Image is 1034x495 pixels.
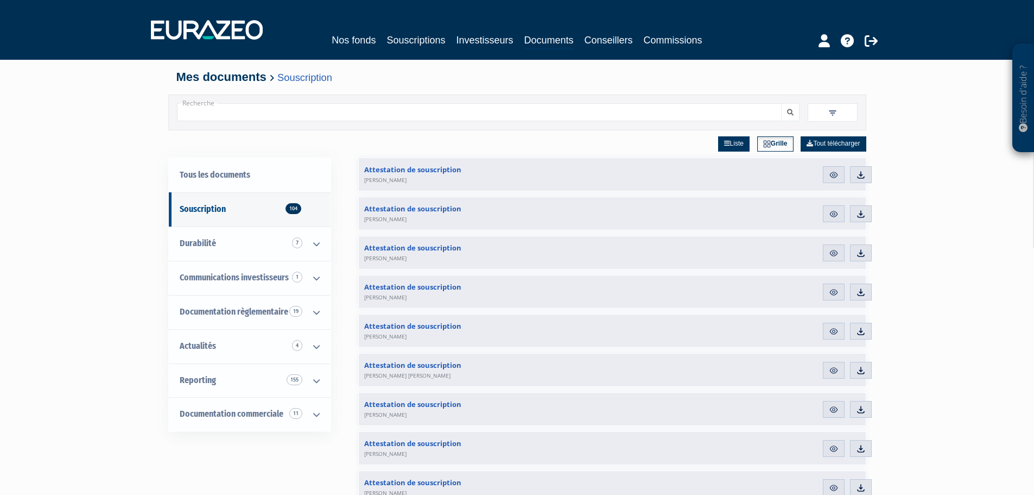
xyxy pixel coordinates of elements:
img: eye.svg [829,444,839,454]
span: Communications investisseurs [180,272,289,283]
span: [PERSON_NAME] [PERSON_NAME] [364,372,451,379]
a: Reporting 155 [169,364,331,398]
a: Nos fonds [332,33,376,48]
img: download.svg [856,444,866,454]
a: Commissions [644,33,702,48]
img: download.svg [856,209,866,219]
a: Souscriptions [386,33,445,48]
a: Attestation de souscription[PERSON_NAME] [359,393,678,425]
a: Attestation de souscription[PERSON_NAME] [359,236,678,269]
span: Attestation de souscription [364,243,461,262]
span: 1 [292,272,302,283]
img: eye.svg [829,287,839,297]
a: Liste [718,136,750,152]
a: Souscription104 [169,192,331,227]
img: download.svg [856,366,866,375]
span: Documentation règlementaire [180,306,288,317]
h4: Mes documents [176,71,858,84]
span: Attestation de souscription [364,438,461,458]
a: Souscription [277,72,332,83]
span: Attestation de souscription [364,360,461,380]
a: Tout télécharger [801,136,866,152]
span: [PERSON_NAME] [364,215,407,223]
span: 4 [292,340,302,351]
img: eye.svg [829,366,839,375]
a: Durabilité 7 [169,227,331,261]
img: download.svg [856,287,866,297]
span: Attestation de souscription [364,282,461,302]
span: 155 [287,374,302,385]
span: Attestation de souscription [364,204,461,223]
span: Documentation commerciale [180,409,283,419]
img: eye.svg [829,170,839,180]
span: [PERSON_NAME] [364,254,407,262]
span: Actualités [180,341,216,351]
span: [PERSON_NAME] [364,176,407,184]
img: download.svg [856,170,866,180]
img: download.svg [856,405,866,415]
span: 7 [292,237,302,248]
img: eye.svg [829,327,839,336]
span: Attestation de souscription [364,165,461,184]
img: download.svg [856,483,866,493]
span: Souscription [180,204,226,214]
span: [PERSON_NAME] [364,333,407,340]
img: eye.svg [829,405,839,415]
span: 19 [289,306,302,317]
a: Documents [524,33,574,49]
a: Attestation de souscription[PERSON_NAME] [359,432,678,465]
a: Documentation commerciale 11 [169,397,331,431]
span: [PERSON_NAME] [364,411,407,418]
span: 104 [286,203,301,214]
a: Attestation de souscription[PERSON_NAME] [359,315,678,347]
img: eye.svg [829,209,839,219]
a: Investisseurs [456,33,513,48]
img: download.svg [856,248,866,258]
input: Recherche [177,103,782,121]
span: Attestation de souscription [364,321,461,341]
img: grid.svg [763,140,771,148]
a: Tous les documents [169,158,331,192]
a: Conseillers [585,33,633,48]
p: Besoin d'aide ? [1017,49,1030,147]
span: Durabilité [180,238,216,248]
a: Attestation de souscription[PERSON_NAME] [359,158,678,191]
img: filter.svg [828,108,838,118]
span: 11 [289,408,302,419]
a: Attestation de souscription[PERSON_NAME] [PERSON_NAME] [359,354,678,386]
img: download.svg [856,327,866,336]
img: eye.svg [829,248,839,258]
a: Grille [757,136,794,152]
img: eye.svg [829,483,839,493]
a: Documentation règlementaire 19 [169,295,331,329]
span: Reporting [180,375,216,385]
img: 1732889491-logotype_eurazeo_blanc_rvb.png [151,20,263,40]
span: [PERSON_NAME] [364,293,407,301]
a: Attestation de souscription[PERSON_NAME] [359,275,678,308]
span: Attestation de souscription [364,399,461,419]
span: [PERSON_NAME] [364,450,407,458]
a: Actualités 4 [169,329,331,364]
a: Communications investisseurs 1 [169,261,331,295]
a: Attestation de souscription[PERSON_NAME] [359,197,678,230]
